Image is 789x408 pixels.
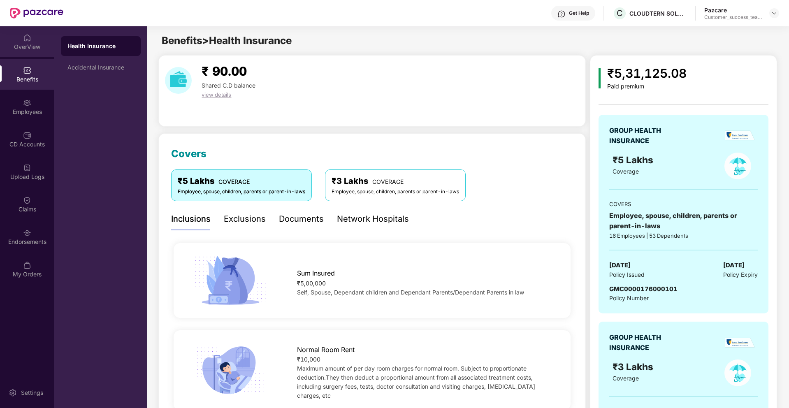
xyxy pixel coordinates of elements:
div: 16 Employees | 53 Dependents [609,232,757,240]
span: ₹5 Lakhs [613,154,656,165]
div: CLOUDTERN SOLUTIONS LLP [629,9,687,17]
span: Policy Issued [609,270,645,279]
div: Get Help [569,10,589,16]
img: svg+xml;base64,PHN2ZyBpZD0iQ2xhaW0iIHhtbG5zPSJodHRwOi8vd3d3LnczLm9yZy8yMDAwL3N2ZyIgd2lkdGg9IjIwIi... [23,196,31,204]
span: Normal Room Rent [297,345,355,355]
span: view details [202,91,231,98]
span: Coverage [613,168,639,175]
div: ₹5,31,125.08 [607,64,687,83]
span: Policy Expiry [723,270,758,279]
img: svg+xml;base64,PHN2ZyBpZD0iVXBsb2FkX0xvZ3MiIGRhdGEtbmFtZT0iVXBsb2FkIExvZ3MiIHhtbG5zPSJodHRwOi8vd3... [23,164,31,172]
div: Documents [279,213,324,225]
img: svg+xml;base64,PHN2ZyBpZD0iSGVscC0zMngzMiIgeG1sbnM9Imh0dHA6Ly93d3cudzMub3JnLzIwMDAvc3ZnIiB3aWR0aD... [557,10,566,18]
img: svg+xml;base64,PHN2ZyBpZD0iSG9tZSIgeG1sbnM9Imh0dHA6Ly93d3cudzMub3JnLzIwMDAvc3ZnIiB3aWR0aD0iMjAiIG... [23,34,31,42]
span: Benefits > Health Insurance [162,35,292,46]
span: COVERAGE [218,178,250,185]
img: svg+xml;base64,PHN2ZyBpZD0iU2V0dGluZy0yMHgyMCIgeG1sbnM9Imh0dHA6Ly93d3cudzMub3JnLzIwMDAvc3ZnIiB3aW... [9,389,17,397]
span: ₹ 90.00 [202,64,247,79]
div: Customer_success_team_lead [704,14,762,21]
img: svg+xml;base64,PHN2ZyBpZD0iRHJvcGRvd24tMzJ4MzIiIHhtbG5zPSJodHRwOi8vd3d3LnczLm9yZy8yMDAwL3N2ZyIgd2... [771,10,777,16]
img: svg+xml;base64,PHN2ZyBpZD0iQ0RfQWNjb3VudHMiIGRhdGEtbmFtZT0iQ0QgQWNjb3VudHMiIHhtbG5zPSJodHRwOi8vd3... [23,131,31,139]
span: Maximum amount of per day room charges for normal room. Subject to proportionate deduction.They t... [297,365,535,399]
div: Employee, spouse, children, parents or parent-in-laws [332,188,459,196]
img: insurerLogo [725,338,754,348]
img: svg+xml;base64,PHN2ZyBpZD0iRW5kb3JzZW1lbnRzIiB4bWxucz0iaHR0cDovL3d3dy53My5vcmcvMjAwMC9zdmciIHdpZH... [23,229,31,237]
div: Settings [19,389,46,397]
span: GMC0000176000101 [609,285,678,293]
span: [DATE] [609,260,631,270]
div: Network Hospitals [337,213,409,225]
span: Sum Insured [297,268,335,278]
img: svg+xml;base64,PHN2ZyBpZD0iTXlfT3JkZXJzIiBkYXRhLW5hbWU9Ik15IE9yZGVycyIgeG1sbnM9Imh0dHA6Ly93d3cudz... [23,261,31,269]
div: Accidental Insurance [67,64,134,71]
span: [DATE] [723,260,745,270]
span: Coverage [613,375,639,382]
img: icon [599,68,601,88]
div: GROUP HEALTH INSURANCE [609,125,681,146]
div: Inclusions [171,213,211,225]
div: COVERS [609,200,757,208]
img: New Pazcare Logo [10,8,63,19]
span: ₹3 Lakhs [613,361,656,372]
img: policyIcon [724,153,751,179]
div: Exclusions [224,213,266,225]
div: ₹3 Lakhs [332,175,459,188]
span: Shared C.D balance [202,82,255,89]
img: insurerLogo [725,130,754,141]
img: download [165,67,192,94]
div: ₹10,000 [297,355,553,364]
span: Self, Spouse, Dependant children and Dependant Parents/Dependant Parents in law [297,289,524,296]
div: Pazcare [704,6,762,14]
img: icon [191,343,269,398]
div: GROUP HEALTH INSURANCE [609,332,681,353]
div: Paid premium [607,83,687,90]
img: policyIcon [724,359,751,386]
div: ₹5 Lakhs [178,175,305,188]
span: C [617,8,623,18]
div: Health Insurance [67,42,134,50]
img: icon [191,253,269,308]
span: Policy Number [609,294,649,301]
div: Employee, spouse, children, parents or parent-in-laws [609,211,757,231]
div: ₹5,00,000 [297,279,553,288]
span: COVERAGE [372,178,404,185]
span: Covers [171,148,207,160]
img: svg+xml;base64,PHN2ZyBpZD0iQmVuZWZpdHMiIHhtbG5zPSJodHRwOi8vd3d3LnczLm9yZy8yMDAwL3N2ZyIgd2lkdGg9Ij... [23,66,31,74]
img: svg+xml;base64,PHN2ZyBpZD0iRW1wbG95ZWVzIiB4bWxucz0iaHR0cDovL3d3dy53My5vcmcvMjAwMC9zdmciIHdpZHRoPS... [23,99,31,107]
div: Employee, spouse, children, parents or parent-in-laws [178,188,305,196]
